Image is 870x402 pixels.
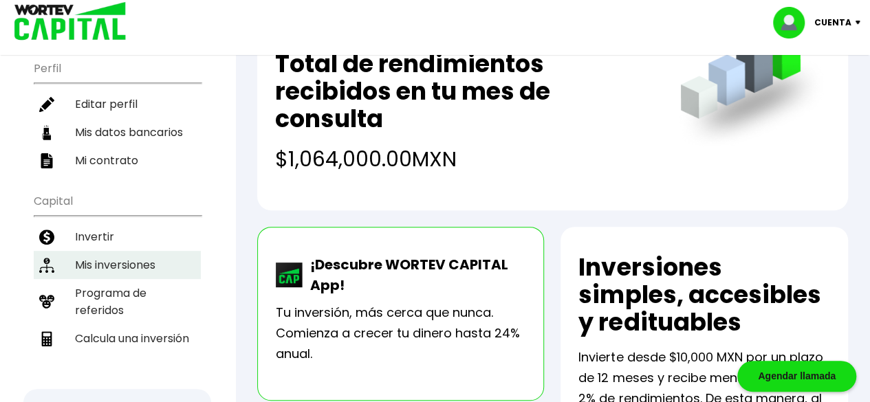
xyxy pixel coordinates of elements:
img: invertir-icon.b3b967d7.svg [39,230,54,245]
a: Editar perfil [34,90,201,118]
img: calculadora-icon.17d418c4.svg [39,331,54,346]
img: icon-down [851,21,870,25]
p: Cuenta [814,12,851,33]
ul: Perfil [34,53,201,175]
a: Mis datos bancarios [34,118,201,146]
div: Agendar llamada [737,361,856,392]
a: Mis inversiones [34,251,201,279]
p: ¡Descubre WORTEV CAPITAL App! [303,254,526,295]
ul: Capital [34,186,201,387]
a: Invertir [34,223,201,251]
img: wortev-capital-app-icon [276,263,303,287]
img: recomiendanos-icon.9b8e9327.svg [39,294,54,309]
img: contrato-icon.f2db500c.svg [39,153,54,168]
p: Tu inversión, más cerca que nunca. Comienza a crecer tu dinero hasta 24% anual. [276,302,526,364]
a: Calcula una inversión [34,324,201,353]
img: profile-image [773,7,814,38]
h2: Total de rendimientos recibidos en tu mes de consulta [275,50,653,133]
img: datos-icon.10cf9172.svg [39,125,54,140]
h4: $1,064,000.00 MXN [275,144,653,175]
a: Mi contrato [34,146,201,175]
h2: Inversiones simples, accesibles y redituables [578,254,830,336]
img: inversiones-icon.6695dc30.svg [39,258,54,273]
img: editar-icon.952d3147.svg [39,97,54,112]
a: Programa de referidos [34,279,201,324]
